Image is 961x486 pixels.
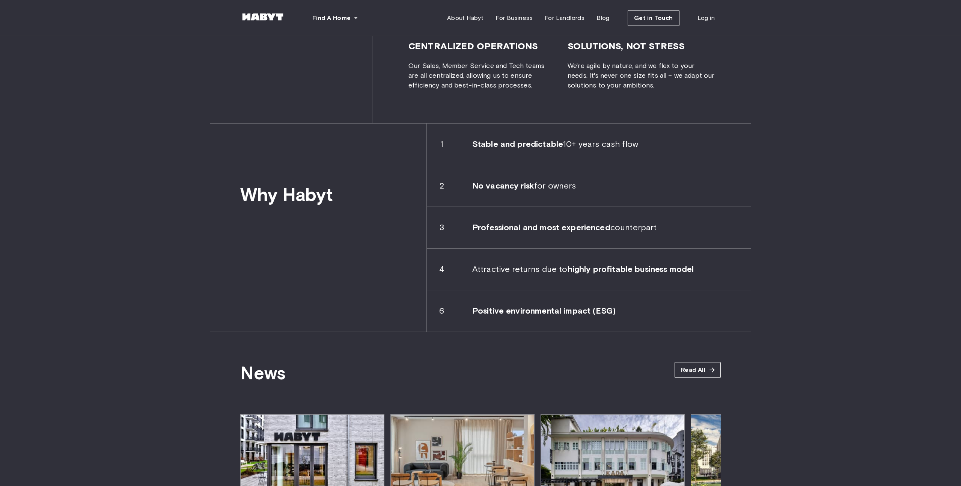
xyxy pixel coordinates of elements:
span: For Business [496,14,533,23]
a: For Landlords [539,11,590,26]
span: Blog [596,14,610,23]
a: Read All [675,362,721,378]
span: Log in [697,14,715,23]
a: About Habyt [441,11,490,26]
span: We're agile by nature, and we flex to your needs. It's never one size fits all – we adapt our sol... [568,62,715,89]
b: Positive environmental impact (ESG) [472,306,616,316]
img: Habyt [240,13,285,21]
a: Log in [691,11,721,26]
span: News [240,362,286,384]
span: For Landlords [545,14,584,23]
a: For Business [490,11,539,26]
span: About Habyt [447,14,484,23]
span: counterpart [457,207,751,248]
span: solutions, not stress [568,41,685,51]
b: Stable and predictable [472,139,563,149]
b: No vacancy risk [472,181,534,191]
button: Get in Touch [628,10,679,26]
span: centralized operations [408,41,538,51]
b: Professional and most experienced [472,222,610,232]
span: for owners [457,165,751,207]
a: Blog [590,11,616,26]
button: Find A Home [306,11,364,26]
span: Get in Touch [634,14,673,23]
span: 6 [439,305,444,317]
span: Find A Home [312,14,351,23]
span: 4 [439,264,444,275]
span: 2 [440,180,444,192]
span: Our Sales, Member Service and Tech teams are all centralized, allowing us to ensure efficiency an... [408,62,544,89]
span: Why Habyt [240,184,333,205]
span: 3 [440,222,444,233]
span: Read All [681,365,705,374]
b: highly profitable business model [568,264,694,274]
span: 1 [440,139,443,150]
span: 10+ years cash flow [457,124,751,165]
span: Attractive returns due to [457,249,751,290]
